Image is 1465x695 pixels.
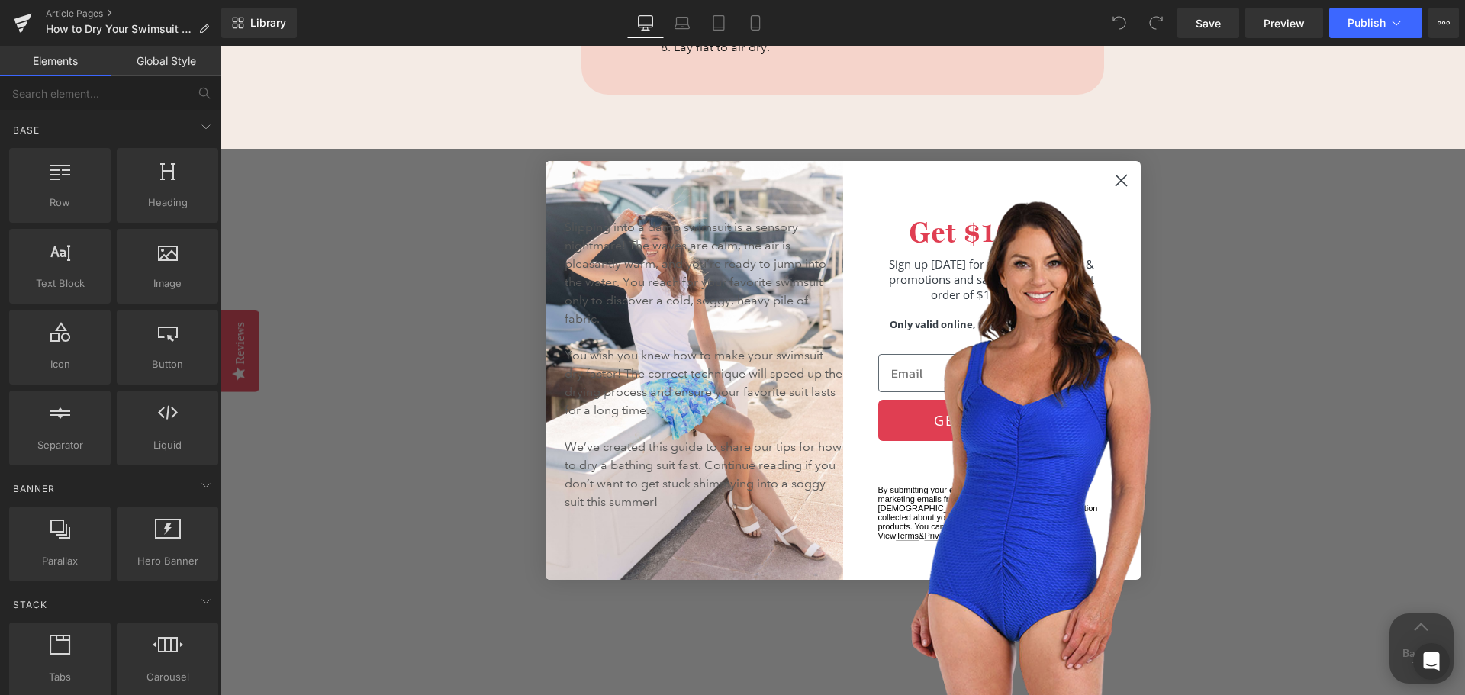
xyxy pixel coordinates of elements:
span: Image [121,275,214,291]
span: Row [14,195,106,211]
span: Button [121,356,214,372]
span: Liquid [121,437,214,453]
span: Parallax [14,553,106,569]
button: Undo [1104,8,1135,38]
a: New Library [221,8,297,38]
span: Heading [121,195,214,211]
a: Article Pages [46,8,221,20]
div: Open Intercom Messenger [1413,643,1450,680]
span: Stack [11,597,49,612]
span: Publish [1347,17,1386,29]
a: Preview [1245,8,1323,38]
span: Tabs [14,669,106,685]
a: Global Style [111,46,221,76]
span: Banner [11,481,56,496]
button: More [1428,8,1459,38]
a: Laptop [664,8,700,38]
a: Desktop [627,8,664,38]
span: Library [250,16,286,30]
span: Preview [1264,15,1305,31]
span: Icon [14,356,106,372]
span: Save [1196,15,1221,31]
img: A woman wears a blue textured swimsuit. [629,154,1033,687]
p: Slipping into a damp swimsuit is a sensory nightmare! The waves are calm, the air is pleasantly w... [344,172,623,282]
a: Mobile [737,8,774,38]
span: Hero Banner [121,553,214,569]
p: We’ve created this guide to share our tips for how to dry a bathing suit fast. Continue reading i... [344,392,623,465]
span: Separator [14,437,106,453]
a: Tablet [700,8,737,38]
span: Text Block [14,275,106,291]
span: How to Dry Your Swimsuit Fast [46,23,192,35]
span: Base [11,123,41,137]
button: Redo [1141,8,1171,38]
p: You wish you knew how to make your swimsuit dry faster! The correct technique will speed up the d... [344,301,623,374]
button: Publish [1329,8,1422,38]
span: Carousel [121,669,214,685]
